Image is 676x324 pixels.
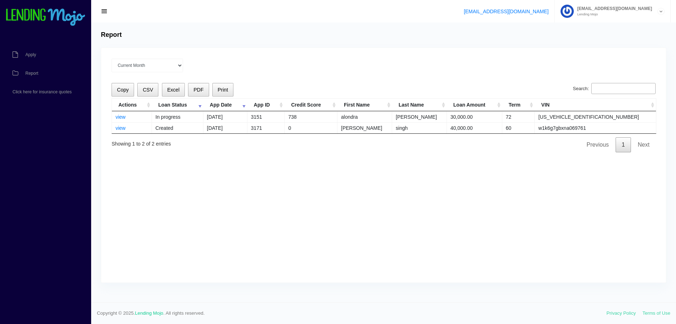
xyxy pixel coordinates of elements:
[112,99,152,111] th: Actions: activate to sort column ascending
[392,122,447,133] td: singh
[632,137,656,152] a: Next
[392,99,447,111] th: Last Name: activate to sort column ascending
[535,111,656,122] td: [US_VEHICLE_IDENTIFICATION_NUMBER]
[152,122,203,133] td: Created
[97,310,607,317] span: Copyright © 2025. . All rights reserved.
[447,111,502,122] td: 30,000.00
[502,122,535,133] td: 60
[143,87,153,93] span: CSV
[574,6,652,11] span: [EMAIL_ADDRESS][DOMAIN_NAME]
[218,87,228,93] span: Print
[115,114,125,120] a: view
[13,90,71,94] span: Click here for insurance quotes
[203,99,247,111] th: App Date: activate to sort column ascending
[5,9,86,26] img: logo-small.png
[152,99,203,111] th: Loan Status: activate to sort column ascending
[447,99,502,111] th: Loan Amount: activate to sort column ascending
[285,111,337,122] td: 738
[535,122,656,133] td: w1k6g7gbxna069761
[247,99,285,111] th: App ID: activate to sort column ascending
[591,83,656,94] input: Search:
[167,87,179,93] span: Excel
[616,137,631,152] a: 1
[193,87,203,93] span: PDF
[247,122,285,133] td: 3171
[25,53,36,57] span: Apply
[152,111,203,122] td: In progress
[502,111,535,122] td: 72
[212,83,233,97] button: Print
[337,111,392,122] td: alondra
[464,9,548,14] a: [EMAIL_ADDRESS][DOMAIN_NAME]
[573,83,656,94] label: Search:
[535,99,656,111] th: VIN: activate to sort column ascending
[137,83,158,97] button: CSV
[112,83,134,97] button: Copy
[203,122,247,133] td: [DATE]
[285,99,337,111] th: Credit Score: activate to sort column ascending
[502,99,535,111] th: Term: activate to sort column ascending
[135,310,163,316] a: Lending Mojo
[101,31,122,39] h4: Report
[203,111,247,122] td: [DATE]
[188,83,209,97] button: PDF
[112,136,171,148] div: Showing 1 to 2 of 2 entries
[561,5,574,18] img: Profile image
[642,310,670,316] a: Terms of Use
[337,122,392,133] td: [PERSON_NAME]
[117,87,129,93] span: Copy
[337,99,392,111] th: First Name: activate to sort column ascending
[392,111,447,122] td: [PERSON_NAME]
[25,71,38,75] span: Report
[162,83,185,97] button: Excel
[574,13,652,16] small: Lending Mojo
[285,122,337,133] td: 0
[115,125,125,131] a: view
[581,137,615,152] a: Previous
[447,122,502,133] td: 40,000.00
[607,310,636,316] a: Privacy Policy
[247,111,285,122] td: 3151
